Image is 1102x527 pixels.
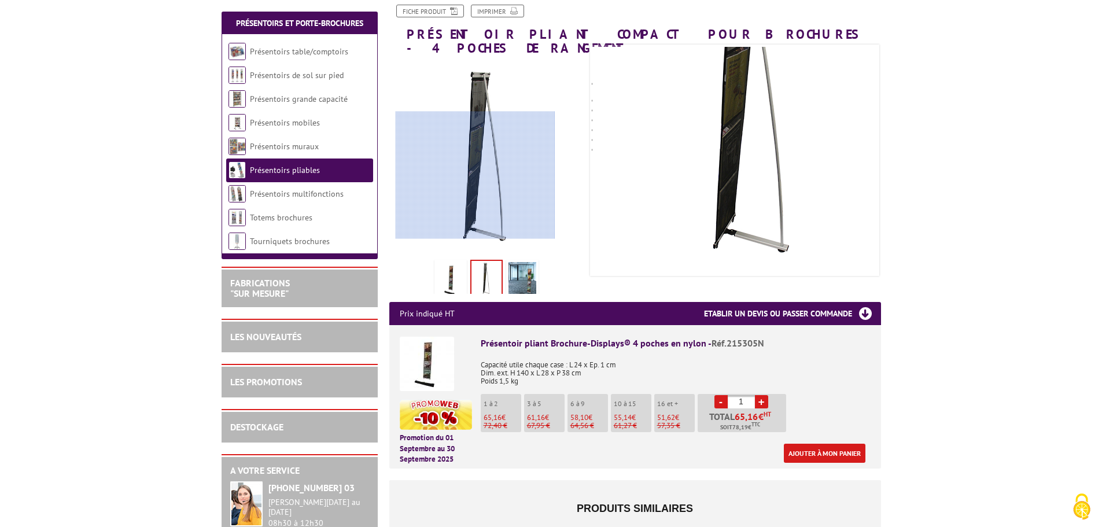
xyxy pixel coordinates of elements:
[527,414,565,422] p: €
[657,400,695,408] p: 16 et +
[228,43,246,60] img: Présentoirs table/comptoirs
[714,395,728,408] a: -
[484,414,521,422] p: €
[484,412,502,422] span: 65,16
[704,302,881,325] h3: Etablir un devis ou passer commande
[250,236,330,246] a: Tourniquets brochures
[614,414,651,422] p: €
[471,5,524,17] a: Imprimer
[701,412,786,432] p: Total
[720,423,760,432] span: Soit €
[228,67,246,84] img: Présentoirs de sol sur pied
[228,138,246,155] img: Présentoirs muraux
[614,412,632,422] span: 55,14
[751,421,760,428] sup: TTC
[570,400,608,408] p: 6 à 9
[614,400,651,408] p: 10 à 15
[396,5,464,17] a: Fiche produit
[527,422,565,430] p: 67,95 €
[228,90,246,108] img: Présentoirs grande capacité
[732,423,748,432] span: 78,19
[230,466,369,476] h2: A votre service
[484,400,521,408] p: 1 à 2
[268,497,369,517] div: [PERSON_NAME][DATE] au [DATE]
[437,262,465,298] img: presentoir_pliant_brochure-displays_magazine_215305n.jpg
[400,302,455,325] p: Prix indiqué HT
[250,165,320,175] a: Présentoirs pliables
[250,46,348,57] a: Présentoirs table/comptoirs
[527,412,545,422] span: 61,16
[755,395,768,408] a: +
[400,337,454,391] img: Présentoir pliant Brochure-Displays® 4 poches en nylon
[577,503,693,514] span: Produits similaires
[236,18,363,28] a: Présentoirs et Porte-brochures
[508,262,536,298] img: presentoir_pliant_brochure-displays_noir_mise_en_situation_215305n.jpg
[1067,492,1096,521] img: Cookies (fenêtre modale)
[250,141,319,152] a: Présentoirs muraux
[484,422,521,430] p: 72,40 €
[614,422,651,430] p: 61,27 €
[250,189,344,199] a: Présentoirs multifonctions
[400,433,472,465] p: Promotion du 01 Septembre au 30 Septembre 2025
[764,410,771,418] sup: HT
[230,421,283,433] a: DESTOCKAGE
[657,412,675,422] span: 51,62
[250,94,348,104] a: Présentoirs grande capacité
[657,414,695,422] p: €
[250,212,312,223] a: Totems brochures
[527,400,565,408] p: 3 à 5
[784,444,865,463] a: Ajouter à mon panier
[471,261,502,297] img: 215305n_presentoir_pliant_brochure-displays_magazine_dos.jpg
[250,117,320,128] a: Présentoirs mobiles
[228,209,246,226] img: Totems brochures
[758,412,764,421] span: €
[481,353,871,385] p: Capacité utile chaque case : L 24 x Ep. 1 cm Dim. ext. H 140 x L 28 x P 38 cm Poids 1,5 kg
[570,412,588,422] span: 58,10
[268,482,355,493] strong: [PHONE_NUMBER] 03
[481,337,871,350] div: Présentoir pliant Brochure-Displays® 4 poches en nylon -
[250,70,344,80] a: Présentoirs de sol sur pied
[228,233,246,250] img: Tourniquets brochures
[230,376,302,388] a: LES PROMOTIONS
[735,412,758,421] span: 65,16
[230,331,301,342] a: LES NOUVEAUTÉS
[228,185,246,202] img: Présentoirs multifonctions
[228,161,246,179] img: Présentoirs pliables
[570,422,608,430] p: 64,56 €
[400,400,472,430] img: promotion
[712,337,764,349] span: Réf.215305N
[228,114,246,131] img: Présentoirs mobiles
[230,481,263,526] img: widget-service.jpg
[1062,488,1102,527] button: Cookies (fenêtre modale)
[657,422,695,430] p: 57,35 €
[570,414,608,422] p: €
[230,277,290,299] a: FABRICATIONS"Sur Mesure"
